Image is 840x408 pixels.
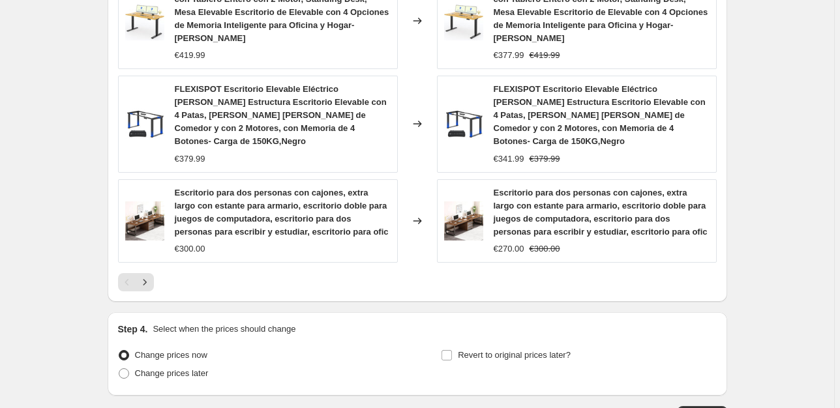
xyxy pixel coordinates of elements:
img: 71nfKV-9bYL_80x.jpg [444,201,483,240]
span: FLEXISPOT Escritorio Elevable Eléctrico [PERSON_NAME] Estructura Escritorio Elevable con 4 Patas,... [175,84,387,146]
strike: €300.00 [530,242,560,255]
div: €300.00 [175,242,205,255]
strike: €419.99 [530,49,560,62]
img: 71I60fLjzmL_80x.jpg [125,1,164,40]
span: FLEXISPOT Escritorio Elevable Eléctrico [PERSON_NAME] Estructura Escritorio Elevable con 4 Patas,... [494,84,706,146]
div: €377.99 [494,49,524,62]
img: 61HulVnZJQL_80x.jpg [444,104,483,143]
div: €419.99 [175,49,205,62]
nav: Pagination [118,273,154,291]
img: 71nfKV-9bYL_80x.jpg [125,201,164,240]
span: Change prices now [135,350,207,360]
span: Revert to original prices later? [458,350,571,360]
p: Select when the prices should change [153,323,295,336]
img: 61HulVnZJQL_80x.jpg [125,104,164,143]
span: Escritorio para dos personas con cajones, extra largo con estante para armario, escritorio doble ... [175,188,389,237]
button: Next [136,273,154,291]
div: €379.99 [175,153,205,166]
span: Change prices later [135,368,209,378]
img: 71I60fLjzmL_80x.jpg [444,1,483,40]
h2: Step 4. [118,323,148,336]
strike: €379.99 [530,153,560,166]
div: €341.99 [494,153,524,166]
span: Escritorio para dos personas con cajones, extra largo con estante para armario, escritorio doble ... [494,188,708,237]
div: €270.00 [494,242,524,255]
